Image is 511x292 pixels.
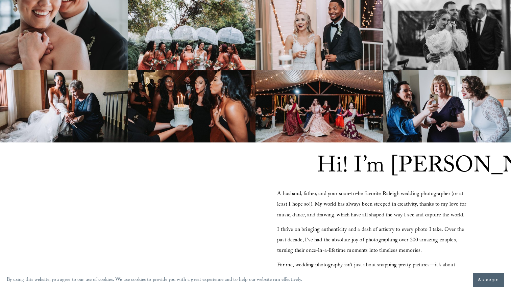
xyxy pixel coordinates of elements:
[383,70,511,142] img: Three women in a room smiling and looking at a smartphone. One woman is wearing a white lace dress.
[473,273,504,287] button: Accept
[478,277,499,284] span: Accept
[277,261,469,291] span: For me, wedding photography isn’t just about snapping pretty pictures—it’s about telling story in...
[7,275,302,285] p: By using this website, you agree to our use of cookies. We use cookies to provide you with a grea...
[277,190,467,220] span: A husband, father, and your soon-to-be favorite Raleigh wedding photographer (or at least I hope ...
[128,70,255,142] img: Three women in black dresses blowing out candles on a cake at a party.
[255,70,383,142] img: A group of women in colorful traditional Indian attire dancing under a decorated canopy with stri...
[277,225,465,256] span: I thrive on bringing authenticity and a dash of artistry to every photo I take. Over the past dec...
